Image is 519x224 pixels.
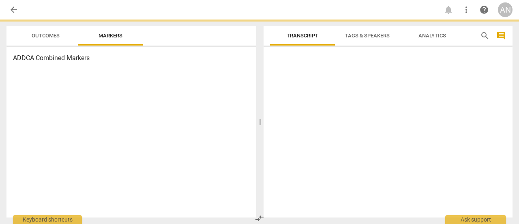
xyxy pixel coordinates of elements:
[477,2,491,17] a: Help
[445,215,506,224] div: Ask support
[13,215,82,224] div: Keyboard shortcuts
[496,31,506,41] span: comment
[255,213,264,223] span: compare_arrows
[418,33,446,39] span: Analytics
[287,33,318,39] span: Transcript
[480,31,490,41] span: search
[478,29,491,42] button: Search
[9,5,19,15] span: arrow_back
[495,29,508,42] button: Show/Hide comments
[32,33,60,39] span: Outcomes
[99,33,122,39] span: Markers
[498,2,513,17] button: AN
[13,53,250,63] h3: ADDCA Combined Markers
[345,33,390,39] span: Tags & Speakers
[461,5,471,15] span: more_vert
[479,5,489,15] span: help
